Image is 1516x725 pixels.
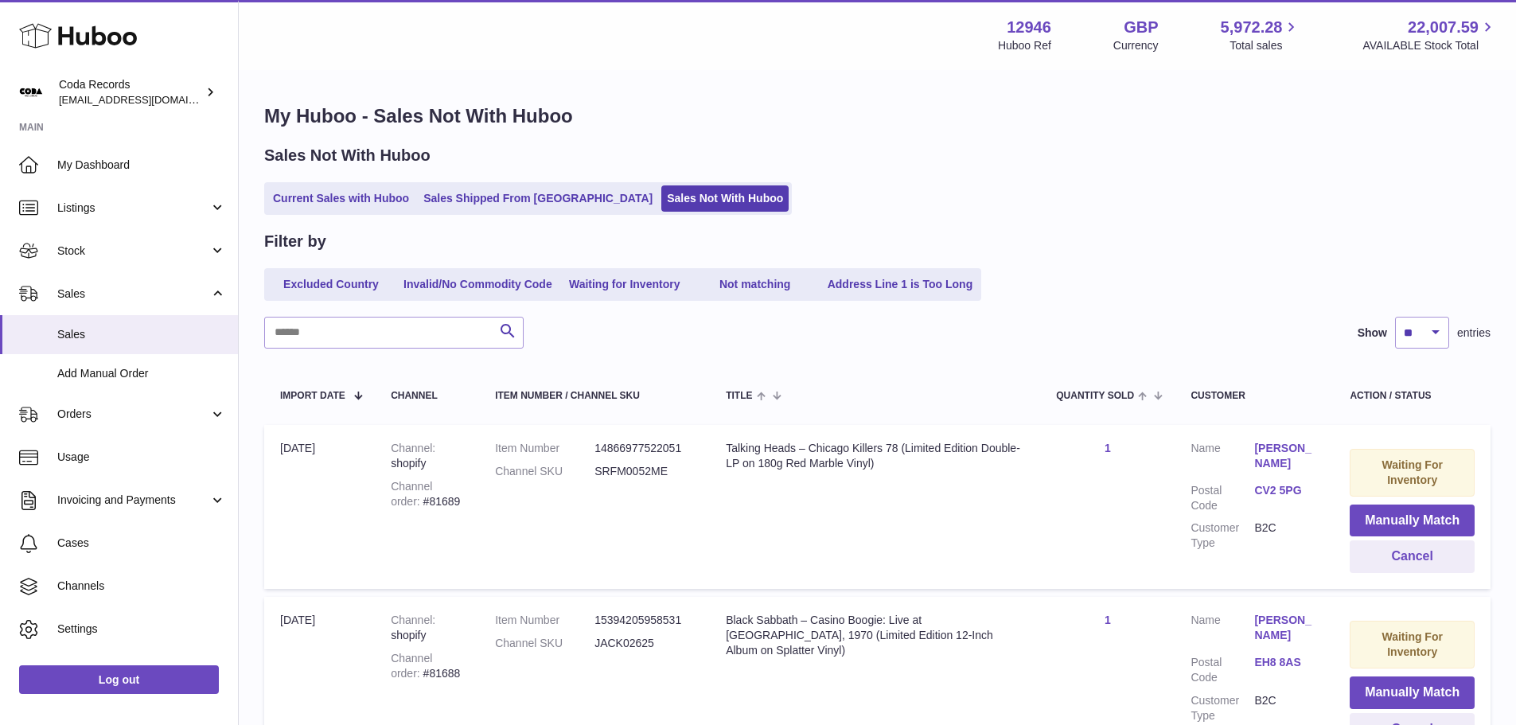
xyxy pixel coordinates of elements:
[1254,655,1318,670] a: EH8 8AS
[264,145,431,166] h2: Sales Not With Huboo
[1408,17,1479,38] span: 22,007.59
[495,441,594,456] dt: Item Number
[391,480,432,508] strong: Channel order
[391,613,463,643] div: shopify
[1350,505,1475,537] button: Manually Match
[594,636,694,651] dd: JACK02625
[57,244,209,259] span: Stock
[267,185,415,212] a: Current Sales with Huboo
[398,271,558,298] a: Invalid/No Commodity Code
[1191,655,1254,685] dt: Postal Code
[1382,458,1442,486] strong: Waiting For Inventory
[1350,391,1475,401] div: Action / Status
[19,665,219,694] a: Log out
[1191,483,1254,513] dt: Postal Code
[264,103,1491,129] h1: My Huboo - Sales Not With Huboo
[561,271,688,298] a: Waiting for Inventory
[57,407,209,422] span: Orders
[594,464,694,479] dd: SRFM0052ME
[1191,391,1318,401] div: Customer
[59,77,202,107] div: Coda Records
[998,38,1051,53] div: Huboo Ref
[1382,630,1442,658] strong: Waiting For Inventory
[1191,613,1254,647] dt: Name
[1191,693,1254,723] dt: Customer Type
[391,652,432,680] strong: Channel order
[391,651,463,681] div: #81688
[280,391,345,401] span: Import date
[726,441,1024,471] div: Talking Heads – Chicago Killers 78 (Limited Edition Double-LP on 180g Red Marble Vinyl)
[1350,540,1475,573] button: Cancel
[1124,17,1158,38] strong: GBP
[1254,483,1318,498] a: CV2 5PG
[391,442,435,454] strong: Channel
[57,493,209,508] span: Invoicing and Payments
[726,391,752,401] span: Title
[495,391,694,401] div: Item Number / Channel SKU
[1191,441,1254,475] dt: Name
[57,286,209,302] span: Sales
[264,425,375,589] td: [DATE]
[1362,17,1497,53] a: 22,007.59 AVAILABLE Stock Total
[1191,520,1254,551] dt: Customer Type
[1457,325,1491,341] span: entries
[391,614,435,626] strong: Channel
[1254,613,1318,643] a: [PERSON_NAME]
[692,271,819,298] a: Not matching
[1254,693,1318,723] dd: B2C
[1105,442,1111,454] a: 1
[1358,325,1387,341] label: Show
[1056,391,1134,401] span: Quantity Sold
[495,613,594,628] dt: Item Number
[57,158,226,173] span: My Dashboard
[59,93,234,106] span: [EMAIL_ADDRESS][DOMAIN_NAME]
[418,185,658,212] a: Sales Shipped From [GEOGRAPHIC_DATA]
[594,441,694,456] dd: 14866977522051
[57,201,209,216] span: Listings
[1230,38,1300,53] span: Total sales
[1362,38,1497,53] span: AVAILABLE Stock Total
[1105,614,1111,626] a: 1
[391,441,463,471] div: shopify
[1113,38,1159,53] div: Currency
[1254,520,1318,551] dd: B2C
[391,479,463,509] div: #81689
[1254,441,1318,471] a: [PERSON_NAME]
[264,231,326,252] h2: Filter by
[1221,17,1301,53] a: 5,972.28 Total sales
[495,636,594,651] dt: Channel SKU
[822,271,979,298] a: Address Line 1 is Too Long
[594,613,694,628] dd: 15394205958531
[495,464,594,479] dt: Channel SKU
[726,613,1024,658] div: Black Sabbath – Casino Boogie: Live at [GEOGRAPHIC_DATA], 1970 (Limited Edition 12-Inch Album on ...
[57,622,226,637] span: Settings
[57,366,226,381] span: Add Manual Order
[57,450,226,465] span: Usage
[661,185,789,212] a: Sales Not With Huboo
[267,271,395,298] a: Excluded Country
[19,80,43,104] img: haz@pcatmedia.com
[1350,676,1475,709] button: Manually Match
[1007,17,1051,38] strong: 12946
[1221,17,1283,38] span: 5,972.28
[57,536,226,551] span: Cases
[57,579,226,594] span: Channels
[391,391,463,401] div: Channel
[57,327,226,342] span: Sales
